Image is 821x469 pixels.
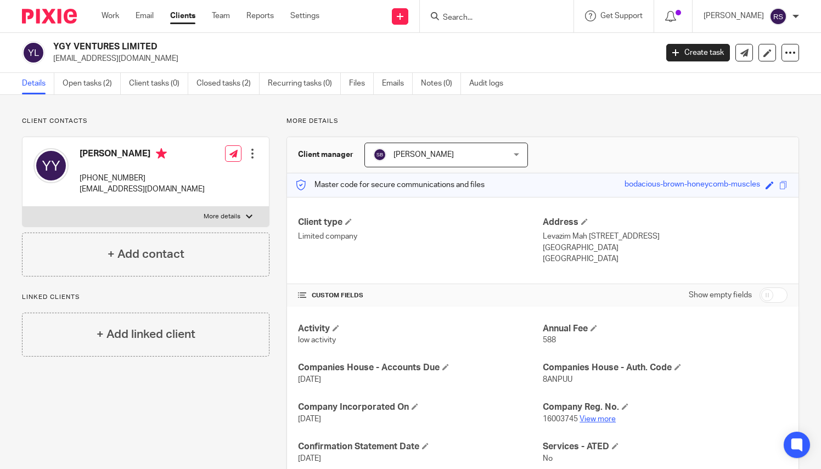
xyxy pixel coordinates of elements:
a: Client tasks (0) [129,73,188,94]
span: 588 [543,336,556,344]
h4: Companies House - Accounts Due [298,362,543,374]
a: View more [580,415,616,423]
span: low activity [298,336,336,344]
h4: Companies House - Auth. Code [543,362,788,374]
p: Linked clients [22,293,269,302]
i: Primary [156,148,167,159]
a: Email [136,10,154,21]
h3: Client manager [298,149,353,160]
h4: Activity [298,323,543,335]
h4: [PERSON_NAME] [80,148,205,162]
h4: CUSTOM FIELDS [298,291,543,300]
p: [GEOGRAPHIC_DATA] [543,242,788,253]
h4: Company Reg. No. [543,402,788,413]
a: Files [349,73,374,94]
p: [PERSON_NAME] [704,10,764,21]
a: Audit logs [469,73,511,94]
span: [DATE] [298,455,321,462]
p: Client contacts [22,117,269,126]
p: [GEOGRAPHIC_DATA] [543,253,788,264]
a: Open tasks (2) [63,73,121,94]
label: Show empty fields [689,290,752,301]
h4: + Add contact [108,246,184,263]
h2: YGY VENTURES LIMITED [53,41,531,53]
h4: Company Incorporated On [298,402,543,413]
p: Limited company [298,231,543,242]
span: [DATE] [298,415,321,423]
p: More details [286,117,799,126]
h4: Confirmation Statement Date [298,441,543,453]
img: Pixie [22,9,77,24]
a: Team [212,10,230,21]
p: Master code for secure communications and files [295,179,485,190]
a: Details [22,73,54,94]
h4: Address [543,217,788,228]
span: No [543,455,553,462]
input: Search [442,13,541,23]
a: Create task [666,44,730,61]
p: Levazim Mah [STREET_ADDRESS] [543,231,788,242]
h4: Services - ATED [543,441,788,453]
span: 16003745 [543,415,578,423]
img: svg%3E [33,148,69,183]
h4: + Add linked client [97,326,195,343]
a: Settings [290,10,319,21]
p: More details [204,212,240,221]
p: [PHONE_NUMBER] [80,173,205,184]
div: bodacious-brown-honeycomb-muscles [625,179,760,191]
a: Recurring tasks (0) [268,73,341,94]
img: svg%3E [373,148,386,161]
img: svg%3E [769,8,787,25]
a: Reports [246,10,274,21]
a: Emails [382,73,413,94]
a: Notes (0) [421,73,461,94]
h4: Client type [298,217,543,228]
img: svg%3E [22,41,45,64]
span: [PERSON_NAME] [393,151,454,159]
a: Work [102,10,119,21]
p: [EMAIL_ADDRESS][DOMAIN_NAME] [80,184,205,195]
a: Clients [170,10,195,21]
span: [DATE] [298,376,321,383]
h4: Annual Fee [543,323,788,335]
span: 8ANPUU [543,376,572,383]
p: [EMAIL_ADDRESS][DOMAIN_NAME] [53,53,650,64]
span: Get Support [600,12,643,20]
a: Closed tasks (2) [196,73,260,94]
